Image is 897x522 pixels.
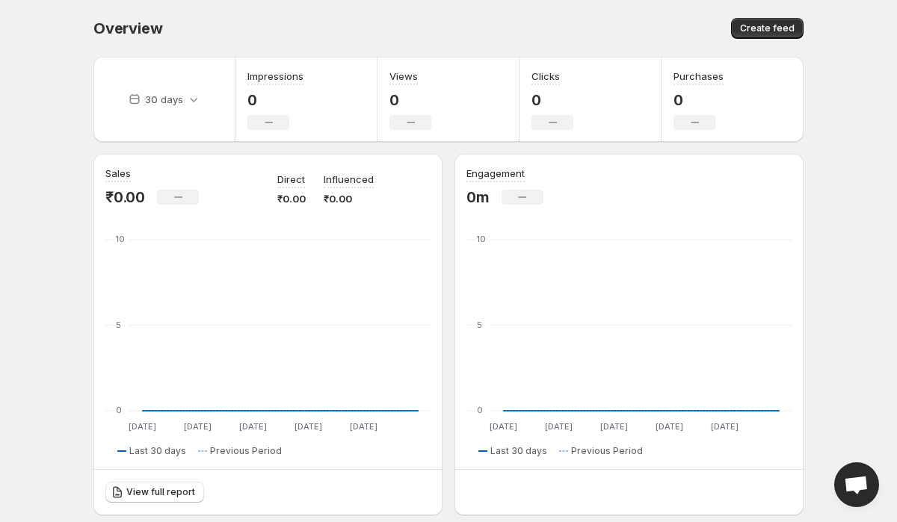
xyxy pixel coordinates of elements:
[277,191,306,206] p: ₹0.00
[129,421,156,432] text: [DATE]
[239,421,267,432] text: [DATE]
[673,91,724,109] p: 0
[184,421,212,432] text: [DATE]
[93,19,162,37] span: Overview
[490,421,517,432] text: [DATE]
[477,405,483,415] text: 0
[389,91,431,109] p: 0
[116,234,125,244] text: 10
[531,91,573,109] p: 0
[571,445,643,457] span: Previous Period
[105,166,131,181] h3: Sales
[105,188,145,206] p: ₹0.00
[545,421,573,432] text: [DATE]
[477,320,482,330] text: 5
[129,445,186,457] span: Last 30 days
[247,91,303,109] p: 0
[673,69,724,84] h3: Purchases
[490,445,547,457] span: Last 30 days
[324,172,374,187] p: Influenced
[531,69,560,84] h3: Clicks
[350,421,377,432] text: [DATE]
[656,421,683,432] text: [DATE]
[247,69,303,84] h3: Impressions
[389,69,418,84] h3: Views
[116,320,121,330] text: 5
[116,405,122,415] text: 0
[711,421,739,432] text: [DATE]
[600,421,628,432] text: [DATE]
[740,22,795,34] span: Create feed
[324,191,374,206] p: ₹0.00
[105,482,204,503] a: View full report
[731,18,804,39] button: Create feed
[145,92,183,107] p: 30 days
[466,166,525,181] h3: Engagement
[126,486,195,498] span: View full report
[277,172,305,187] p: Direct
[466,188,490,206] p: 0m
[295,421,322,432] text: [DATE]
[477,234,486,244] text: 10
[834,462,879,507] div: Open chat
[210,445,282,457] span: Previous Period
